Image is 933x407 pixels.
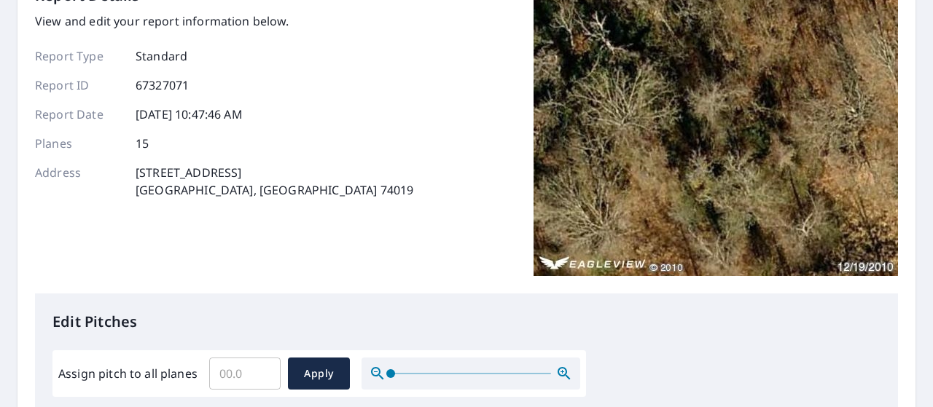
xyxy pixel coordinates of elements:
[35,106,122,123] p: Report Date
[52,311,881,333] p: Edit Pitches
[136,47,187,65] p: Standard
[136,106,243,123] p: [DATE] 10:47:46 AM
[58,365,198,382] label: Assign pitch to all planes
[35,135,122,152] p: Planes
[35,12,413,30] p: View and edit your report information below.
[136,164,413,199] p: [STREET_ADDRESS] [GEOGRAPHIC_DATA], [GEOGRAPHIC_DATA] 74019
[300,365,338,383] span: Apply
[288,357,350,390] button: Apply
[209,353,281,394] input: 00.0
[35,76,122,94] p: Report ID
[35,164,122,199] p: Address
[136,76,189,94] p: 67327071
[136,135,149,152] p: 15
[35,47,122,65] p: Report Type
